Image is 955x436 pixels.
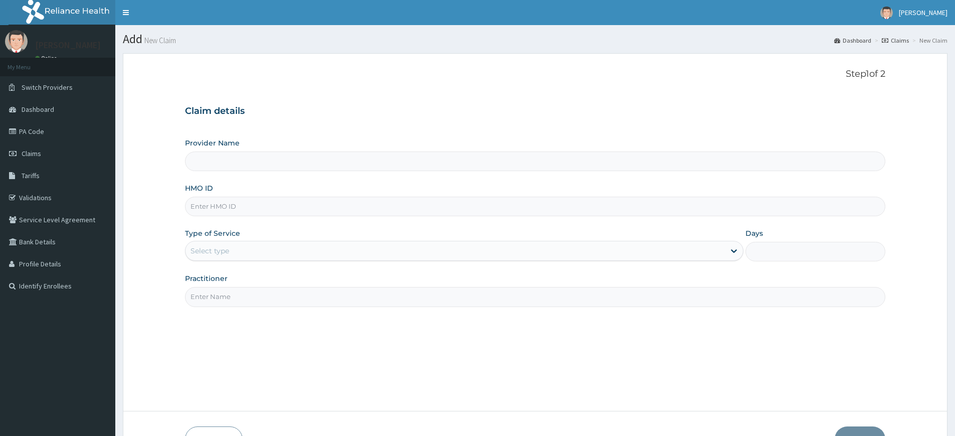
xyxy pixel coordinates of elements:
input: Enter HMO ID [185,197,885,216]
label: HMO ID [185,183,213,193]
span: Claims [22,149,41,158]
label: Days [745,228,763,238]
h3: Claim details [185,106,885,117]
img: User Image [880,7,893,19]
input: Enter Name [185,287,885,307]
span: [PERSON_NAME] [899,8,947,17]
h1: Add [123,33,947,46]
div: Select type [190,246,229,256]
label: Provider Name [185,138,240,148]
a: Online [35,55,59,62]
span: Dashboard [22,105,54,114]
img: User Image [5,30,28,53]
small: New Claim [142,37,176,44]
a: Claims [882,36,909,45]
a: Dashboard [834,36,871,45]
p: Step 1 of 2 [185,69,885,80]
label: Practitioner [185,273,228,283]
li: New Claim [910,36,947,45]
label: Type of Service [185,228,240,238]
span: Switch Providers [22,83,73,92]
span: Tariffs [22,171,40,180]
p: [PERSON_NAME] [35,41,101,50]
